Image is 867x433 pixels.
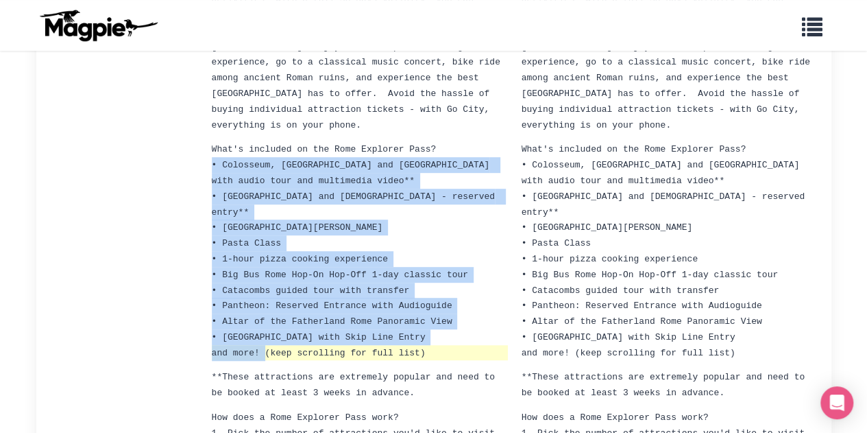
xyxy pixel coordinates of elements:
span: • Catacombs guided tour with transfer [212,285,410,296]
span: • Altar of the Fatherland Rome Panoramic View [522,316,762,327]
span: What's included on the Rome Explorer Pass? [212,144,437,154]
span: **These attractions are extremely popular and need to be booked at least 3 weeks in advance. [522,372,810,398]
span: • Pasta Class [522,238,591,248]
span: and more! (keep scrolling for full list) [212,348,426,358]
span: and more! (keep scrolling for full list) [522,348,735,358]
span: • Pantheon: Reserved Entrance with Audioguide [212,301,452,311]
span: • [GEOGRAPHIC_DATA] with Skip Line Entry [212,332,426,342]
span: • [GEOGRAPHIC_DATA] and [DEMOGRAPHIC_DATA] - reserved entry** [212,191,500,218]
span: How does a Rome Explorer Pass work? [212,412,399,423]
span: • Big Bus Rome Hop-On Hop-Off 1-day classic tour [212,270,468,280]
span: **These attractions are extremely popular and need to be booked at least 3 weeks in advance. [212,372,500,398]
span: • Colosseum, [GEOGRAPHIC_DATA] and [GEOGRAPHIC_DATA] with audio tour and multimedia video** [212,160,495,186]
img: logo-ab69f6fb50320c5b225c76a69d11143b.png [36,9,160,42]
span: • 1-hour pizza cooking experience [522,254,698,264]
span: • Big Bus Rome Hop-On Hop-Off 1-day classic tour [522,270,778,280]
span: • [GEOGRAPHIC_DATA][PERSON_NAME] [522,222,693,233]
span: What's included on the Rome Explorer Pass? [522,144,746,154]
span: • [GEOGRAPHIC_DATA] with Skip Line Entry [522,332,735,342]
span: • Colosseum, [GEOGRAPHIC_DATA] and [GEOGRAPHIC_DATA] with audio tour and multimedia video** [522,160,805,186]
span: • 1-hour pizza cooking experience [212,254,388,264]
span: • Pasta Class [212,238,281,248]
span: • [GEOGRAPHIC_DATA][PERSON_NAME] [212,222,383,233]
span: • Altar of the Fatherland Rome Panoramic View [212,316,452,327]
span: • Pantheon: Reserved Entrance with Audioguide [522,301,762,311]
div: Open Intercom Messenger [820,386,853,419]
span: How does a Rome Explorer Pass work? [522,412,709,423]
span: • [GEOGRAPHIC_DATA] and [DEMOGRAPHIC_DATA] - reserved entry** [522,191,810,218]
span: • Catacombs guided tour with transfer [522,285,720,296]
